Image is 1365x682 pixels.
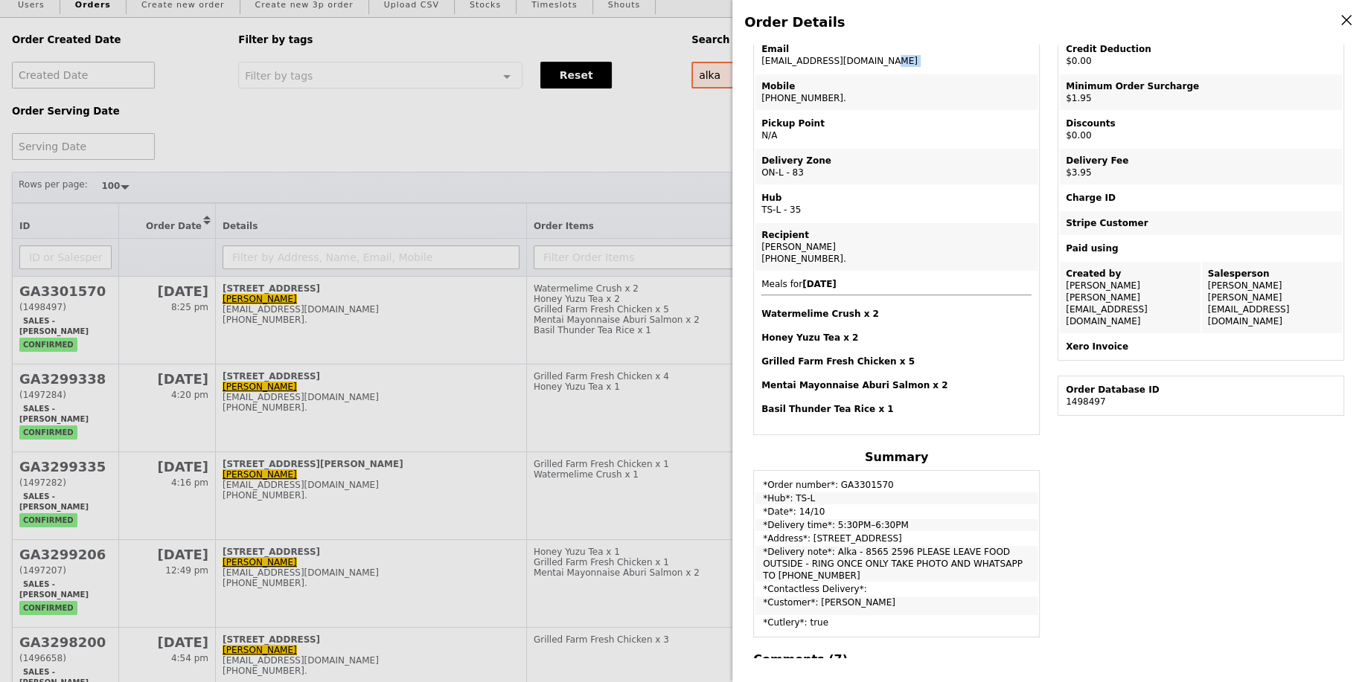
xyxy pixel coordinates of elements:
[761,80,1032,92] div: Mobile
[1066,80,1336,92] div: Minimum Order Surcharge
[755,186,1038,222] td: TS-L - 35
[753,652,1040,666] h4: Comments (7)
[1066,118,1336,129] div: Discounts
[755,617,1038,635] td: *Cutlery*: true
[761,308,1032,320] h4: Watermelime Crush x 2
[1208,268,1337,280] div: Salesperson
[761,155,1032,167] div: Delivery Zone
[1060,149,1342,184] td: $3.95
[1060,74,1342,110] td: $1.95
[1060,378,1342,414] td: 1498497
[755,583,1038,595] td: *Contactless Delivery*:
[761,379,1032,391] h4: Mentai Mayonnaise Aburi Salmon x 2
[761,192,1032,204] div: Hub
[755,519,1038,531] td: *Delivery time*: 5:30PM–6:30PM
[802,279,837,289] b: [DATE]
[1066,192,1336,204] div: Charge ID
[1202,262,1343,333] td: [PERSON_NAME] [PERSON_NAME][EMAIL_ADDRESS][DOMAIN_NAME]
[761,241,1032,253] div: [PERSON_NAME]
[755,533,1038,544] td: *Address*: [STREET_ADDRESS]
[1060,262,1201,333] td: [PERSON_NAME] [PERSON_NAME][EMAIL_ADDRESS][DOMAIN_NAME]
[1066,155,1336,167] div: Delivery Fee
[1066,384,1336,396] div: Order Database ID
[755,472,1038,491] td: *Order number*: GA3301570
[744,14,845,30] span: Order Details
[1066,242,1336,254] div: Paid using
[761,43,1032,55] div: Email
[755,596,1038,615] td: *Customer*: [PERSON_NAME]
[761,229,1032,241] div: Recipient
[1066,268,1195,280] div: Created by
[755,112,1038,147] td: N/A
[755,74,1038,110] td: [PHONE_NUMBER].
[753,450,1040,464] h4: Summary
[1066,43,1336,55] div: Credit Deduction
[755,506,1038,518] td: *Date*: 14/10
[1060,112,1342,147] td: $0.00
[761,253,1032,265] div: [PHONE_NUMBER].
[1066,217,1336,229] div: Stripe Customer
[755,546,1038,582] td: *Delivery note*: Alka - 8565 2596 PLEASE LEAVE FOOD OUTSIDE - RING ONCE ONLY TAKE PHOTO AND WHATS...
[761,118,1032,129] div: Pickup Point
[1066,341,1336,353] div: Xero Invoice
[755,149,1038,184] td: ON-L - 83
[761,403,1032,415] h4: Basil Thunder Tea Rice x 1
[1060,37,1342,73] td: $0.00
[755,492,1038,504] td: *Hub*: TS-L
[761,332,1032,344] h4: Honey Yuzu Tea x 2
[761,356,1032,367] h4: Grilled Farm Fresh Chicken x 5
[761,279,1032,415] span: Meals for
[755,37,1038,73] td: [EMAIL_ADDRESS][DOMAIN_NAME]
